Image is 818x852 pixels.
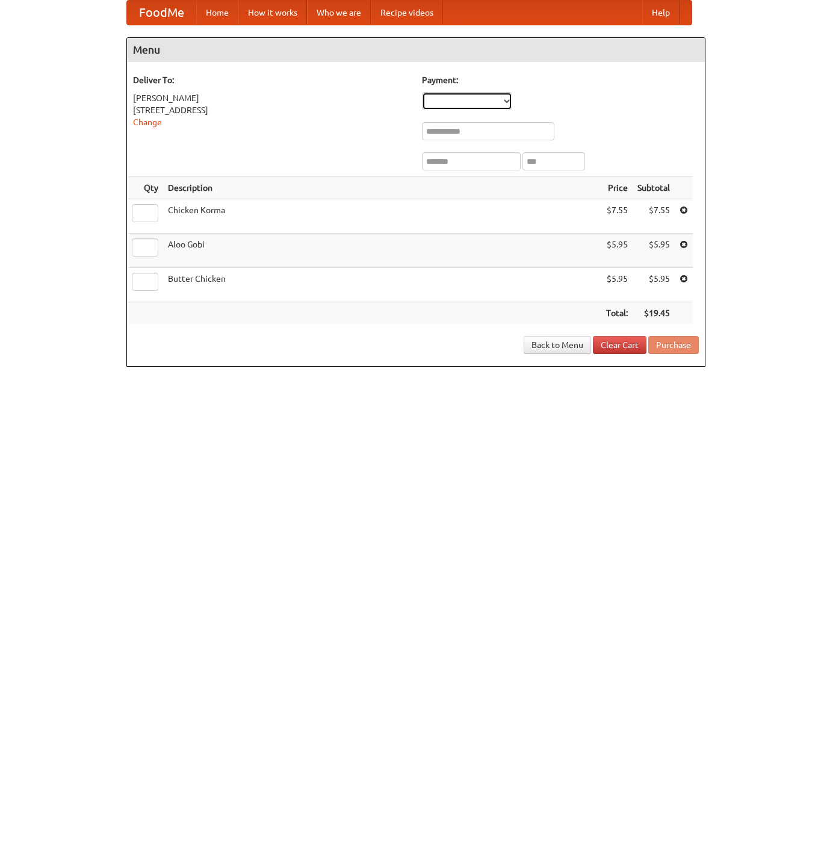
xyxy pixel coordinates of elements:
th: Price [601,177,633,199]
a: Clear Cart [593,336,646,354]
td: $5.95 [633,268,675,302]
td: Chicken Korma [163,199,601,234]
h5: Deliver To: [133,74,410,86]
a: Change [133,117,162,127]
th: Description [163,177,601,199]
a: How it works [238,1,307,25]
td: $7.55 [633,199,675,234]
th: Qty [127,177,163,199]
button: Purchase [648,336,699,354]
a: Back to Menu [524,336,591,354]
td: $5.95 [601,234,633,268]
h4: Menu [127,38,705,62]
th: Subtotal [633,177,675,199]
th: $19.45 [633,302,675,325]
td: $7.55 [601,199,633,234]
th: Total: [601,302,633,325]
td: Butter Chicken [163,268,601,302]
a: FoodMe [127,1,196,25]
h5: Payment: [422,74,699,86]
div: [STREET_ADDRESS] [133,104,410,116]
a: Who we are [307,1,371,25]
div: [PERSON_NAME] [133,92,410,104]
a: Help [642,1,680,25]
td: Aloo Gobi [163,234,601,268]
td: $5.95 [633,234,675,268]
td: $5.95 [601,268,633,302]
a: Recipe videos [371,1,443,25]
a: Home [196,1,238,25]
